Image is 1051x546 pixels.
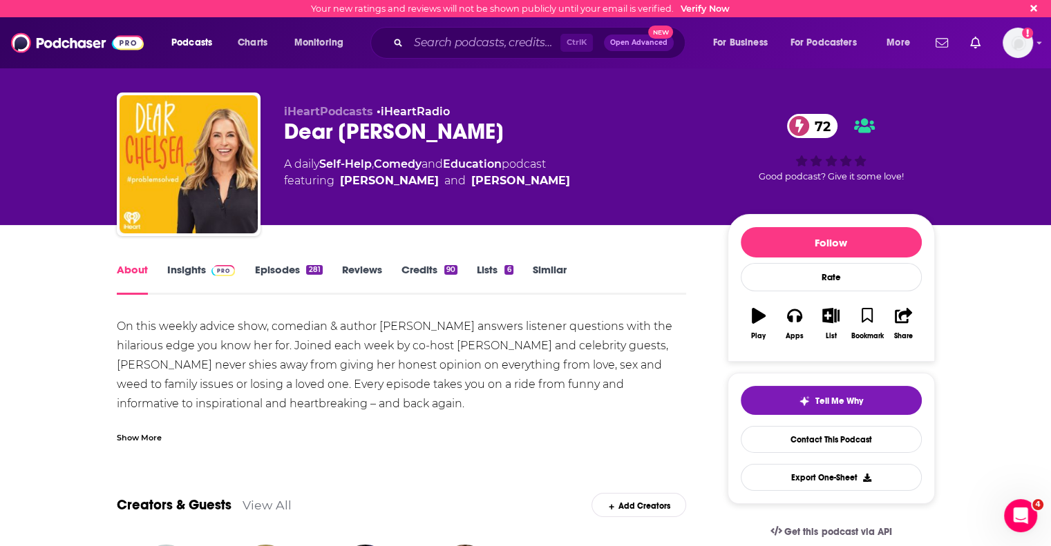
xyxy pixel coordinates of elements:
[408,32,560,54] input: Search podcasts, credits, & more...
[751,332,766,340] div: Play
[471,173,570,189] a: Catherine Law
[1003,28,1033,58] img: User Profile
[851,332,883,340] div: Bookmark
[782,32,877,54] button: open menu
[504,265,513,275] div: 6
[591,493,686,517] div: Add Creators
[560,34,593,52] span: Ctrl K
[171,33,212,52] span: Podcasts
[477,263,513,295] a: Lists6
[285,32,361,54] button: open menu
[1003,28,1033,58] button: Show profile menu
[254,263,322,295] a: Episodes281
[965,31,986,55] a: Show notifications dropdown
[1003,28,1033,58] span: Logged in as londonmking
[787,114,837,138] a: 72
[894,332,913,340] div: Share
[117,496,231,514] a: Creators & Guests
[120,95,258,233] img: Dear Chelsea
[741,386,922,415] button: tell me why sparkleTell Me Why
[1022,28,1033,39] svg: Email not verified
[784,526,891,538] span: Get this podcast via API
[211,265,236,276] img: Podchaser Pro
[741,299,777,349] button: Play
[381,105,450,118] a: iHeartRadio
[759,171,904,182] span: Good podcast? Give it some love!
[790,33,857,52] span: For Podcasters
[444,173,466,189] span: and
[728,105,935,191] div: 72Good podcast? Give it some love!
[741,263,922,291] div: Rate
[777,299,813,349] button: Apps
[229,32,276,54] a: Charts
[1032,499,1043,510] span: 4
[306,265,322,275] div: 281
[319,157,372,170] a: Self-Help
[741,464,922,491] button: Export One-Sheet
[162,32,230,54] button: open menu
[533,263,567,295] a: Similar
[311,3,730,14] div: Your new ratings and reviews will not be shown publicly until your email is verified.
[681,3,730,14] a: Verify Now
[741,227,922,257] button: Follow
[377,105,450,118] span: •
[284,156,570,189] div: A daily podcast
[243,498,292,512] a: View All
[443,157,502,170] a: Education
[117,263,148,295] a: About
[815,396,863,407] span: Tell Me Why
[604,35,674,51] button: Open AdvancedNew
[284,105,373,118] span: iHeartPodcasts
[167,263,236,295] a: InsightsPodchaser Pro
[799,396,810,407] img: tell me why sparkle
[826,332,837,340] div: List
[713,33,768,52] span: For Business
[786,332,804,340] div: Apps
[648,26,673,39] span: New
[610,39,667,46] span: Open Advanced
[849,299,885,349] button: Bookmark
[1004,499,1037,532] iframe: Intercom live chat
[885,299,921,349] button: Share
[703,32,785,54] button: open menu
[930,31,954,55] a: Show notifications dropdown
[384,27,699,59] div: Search podcasts, credits, & more...
[801,114,837,138] span: 72
[238,33,267,52] span: Charts
[340,173,439,189] a: Chelsea Handler
[813,299,849,349] button: List
[422,157,443,170] span: and
[444,265,457,275] div: 90
[11,30,144,56] img: Podchaser - Follow, Share and Rate Podcasts
[294,33,343,52] span: Monitoring
[741,426,922,453] a: Contact This Podcast
[117,317,687,471] div: On this weekly advice show, comedian & author [PERSON_NAME] answers listener questions with the h...
[284,173,570,189] span: featuring
[887,33,910,52] span: More
[877,32,927,54] button: open menu
[342,263,382,295] a: Reviews
[401,263,457,295] a: Credits90
[374,157,422,170] a: Comedy
[372,157,374,170] span: ,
